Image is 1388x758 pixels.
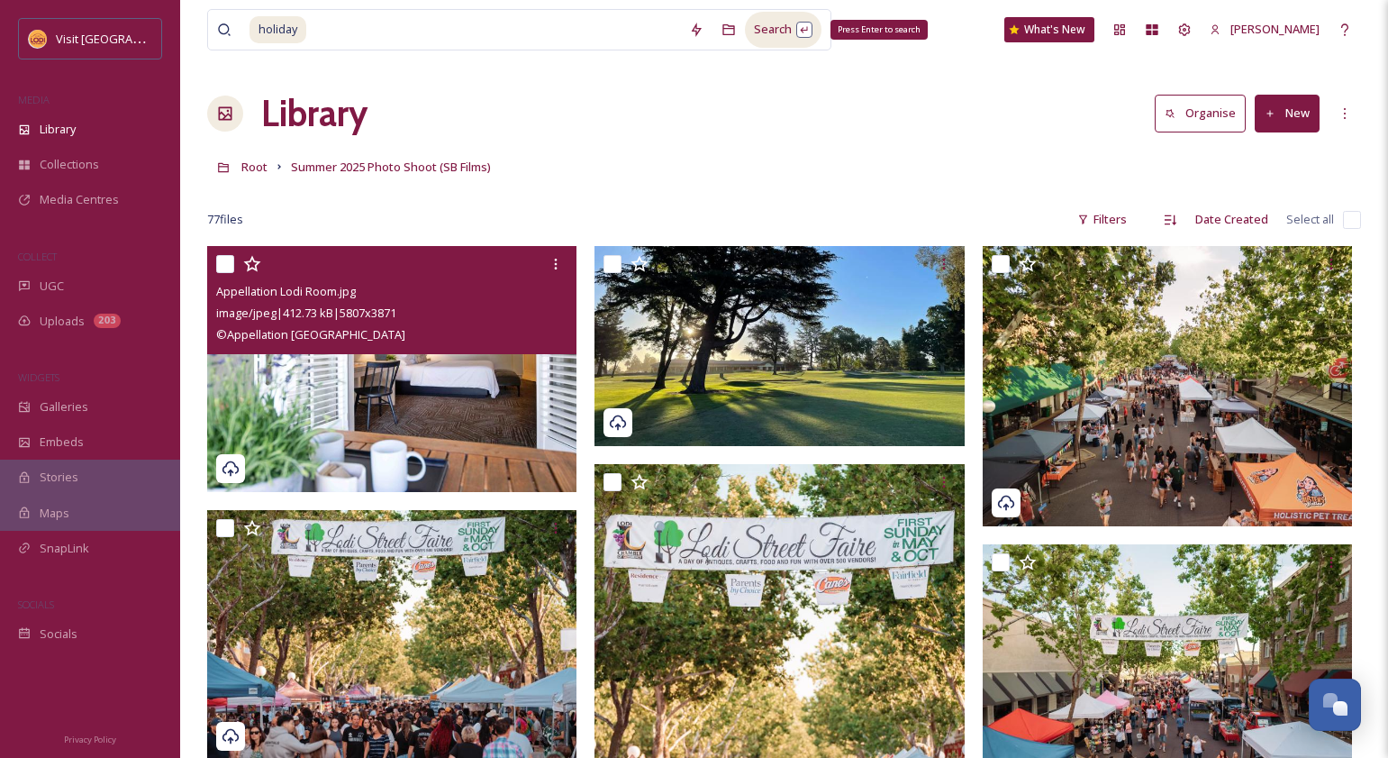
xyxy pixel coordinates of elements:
[241,156,268,178] a: Root
[40,434,84,451] span: Embeds
[1201,12,1329,47] a: [PERSON_NAME]
[216,283,356,299] span: Appellation Lodi Room.jpg
[40,469,78,486] span: Stories
[594,246,968,446] img: Woodbridge Golf & Country Club.gif
[1309,679,1361,731] button: Open Chat
[216,326,405,342] span: © Appellation [GEOGRAPHIC_DATA]
[18,598,54,611] span: SOCIALS
[18,250,57,263] span: COLLECT
[40,278,64,295] span: UGC
[18,370,59,384] span: WIDGETS
[40,505,69,522] span: Maps
[216,305,396,321] span: image/jpeg | 412.73 kB | 5807 x 3871
[56,30,195,47] span: Visit [GEOGRAPHIC_DATA]
[1004,17,1094,42] a: What's New
[40,313,85,330] span: Uploads
[291,159,491,175] span: Summer 2025 Photo Shoot (SB Films)
[207,211,243,228] span: 77 file s
[18,93,50,106] span: MEDIA
[745,12,821,47] div: Search
[40,398,88,416] span: Galleries
[249,16,306,42] span: holiday
[207,246,576,493] img: Appellation Lodi Room.jpg
[40,156,99,173] span: Collections
[64,734,116,745] span: Privacy Policy
[1255,95,1320,132] button: New
[291,156,491,178] a: Summer 2025 Photo Shoot (SB Films)
[1155,95,1255,132] a: Organise
[64,727,116,749] a: Privacy Policy
[983,246,1356,526] img: VL-ContentShoot-Summer2025-75-Visit%20Lodi.jpg
[1230,21,1320,37] span: [PERSON_NAME]
[1068,202,1136,237] div: Filters
[40,191,119,208] span: Media Centres
[40,626,77,643] span: Socials
[40,121,76,138] span: Library
[1286,211,1334,228] span: Select all
[40,540,89,557] span: SnapLink
[29,30,47,48] img: Square%20Social%20Visit%20Lodi.png
[830,20,928,40] div: Press Enter to search
[1155,95,1246,132] button: Organise
[241,159,268,175] span: Root
[94,314,121,328] div: 203
[261,87,367,141] a: Library
[1186,202,1277,237] div: Date Created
